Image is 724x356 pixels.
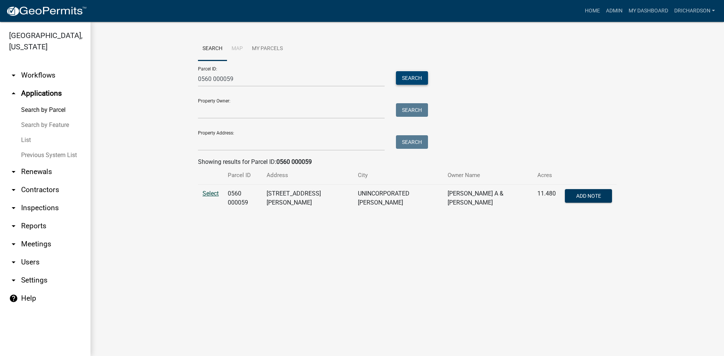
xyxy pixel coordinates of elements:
[223,185,262,212] td: 0560 000059
[533,167,560,184] th: Acres
[9,258,18,267] i: arrow_drop_down
[202,190,219,197] a: Select
[565,189,612,203] button: Add Note
[262,167,353,184] th: Address
[198,37,227,61] a: Search
[223,167,262,184] th: Parcel ID
[9,71,18,80] i: arrow_drop_down
[9,89,18,98] i: arrow_drop_up
[396,135,428,149] button: Search
[396,71,428,85] button: Search
[582,4,603,18] a: Home
[262,185,353,212] td: [STREET_ADDRESS][PERSON_NAME]
[276,158,312,165] strong: 0560 000059
[533,185,560,212] td: 11.480
[9,276,18,285] i: arrow_drop_down
[353,185,443,212] td: UNINCORPORATED [PERSON_NAME]
[671,4,718,18] a: drichardson
[247,37,287,61] a: My Parcels
[9,240,18,249] i: arrow_drop_down
[576,193,601,199] span: Add Note
[396,103,428,117] button: Search
[198,157,617,167] div: Showing results for Parcel ID:
[443,185,533,212] td: [PERSON_NAME] A & [PERSON_NAME]
[353,167,443,184] th: City
[9,294,18,303] i: help
[9,222,18,231] i: arrow_drop_down
[603,4,626,18] a: Admin
[9,185,18,194] i: arrow_drop_down
[9,167,18,176] i: arrow_drop_down
[9,203,18,212] i: arrow_drop_down
[626,4,671,18] a: My Dashboard
[443,167,533,184] th: Owner Name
